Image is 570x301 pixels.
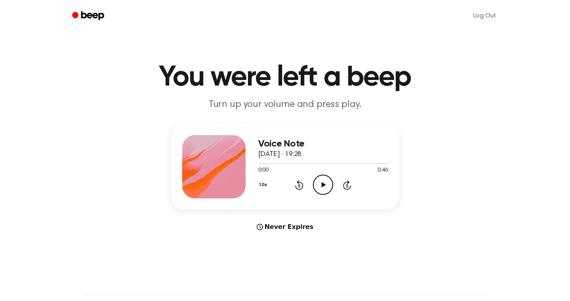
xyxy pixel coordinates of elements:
button: 1.0x [258,178,270,192]
h3: Voice Note [258,139,388,149]
span: [DATE] · 19:28 [258,151,302,158]
a: Log Out [465,6,504,25]
p: Turn up your volume and press play. [133,98,437,111]
div: Never Expires [171,222,399,232]
h1: You were left a beep [82,63,488,92]
a: Beep [67,8,111,24]
span: 0:00 [258,166,269,175]
span: 0:46 [377,166,388,175]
